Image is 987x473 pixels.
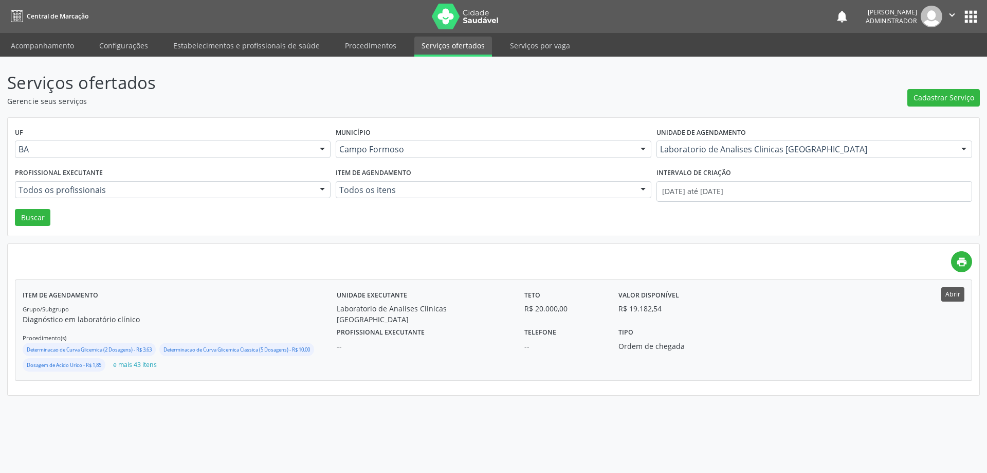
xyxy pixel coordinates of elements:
span: Laboratorio de Analises Clinicas [GEOGRAPHIC_DATA] [660,144,951,154]
i:  [946,9,958,21]
div: R$ 19.182,54 [618,303,662,314]
label: Município [336,125,371,141]
div: Ordem de chegada [618,341,745,352]
small: Determinacao de Curva Glicemica (2 Dosagens) - R$ 3,63 [27,346,152,353]
button: Buscar [15,209,50,226]
a: Estabelecimentos e profissionais de saúde [166,37,327,55]
a: Central de Marcação [7,8,88,25]
a: Serviços por vaga [503,37,577,55]
button: Abrir [941,287,964,301]
p: Gerencie seus serviços [7,96,688,107]
label: Intervalo de criação [656,165,731,181]
small: Determinacao de Curva Glicemica Classica (5 Dosagens) - R$ 10,00 [163,346,310,353]
div: -- [337,341,510,352]
p: Serviços ofertados [7,70,688,96]
label: Profissional executante [15,165,103,181]
div: [PERSON_NAME] [866,8,917,16]
label: Item de agendamento [336,165,411,181]
button: e mais 43 itens [109,358,161,372]
label: Valor disponível [618,287,679,303]
div: Laboratorio de Analises Clinicas [GEOGRAPHIC_DATA] [337,303,510,325]
span: Central de Marcação [27,12,88,21]
p: Diagnóstico em laboratório clínico [23,314,337,325]
button: Cadastrar Serviço [907,89,980,107]
span: BA [19,144,309,154]
button: notifications [835,9,849,24]
img: img [921,6,942,27]
label: Unidade executante [337,287,407,303]
small: Dosagem de Acido Urico - R$ 1,85 [27,362,101,369]
input: Selecione um intervalo [656,181,972,202]
a: Acompanhamento [4,37,81,55]
label: Tipo [618,325,633,341]
span: Cadastrar Serviço [913,92,974,103]
div: R$ 20.000,00 [524,303,604,314]
a: Configurações [92,37,155,55]
label: Profissional executante [337,325,425,341]
span: Todos os itens [339,185,630,195]
a: Serviços ofertados [414,37,492,57]
button:  [942,6,962,27]
div: -- [524,341,604,352]
a: Procedimentos [338,37,404,55]
span: Campo Formoso [339,144,630,154]
a: print [951,251,972,272]
i: print [956,256,967,268]
label: UF [15,125,23,141]
label: Unidade de agendamento [656,125,746,141]
span: Administrador [866,16,917,25]
label: Item de agendamento [23,287,98,303]
label: Telefone [524,325,556,341]
small: Grupo/Subgrupo [23,305,69,313]
label: Teto [524,287,540,303]
button: apps [962,8,980,26]
small: Procedimento(s) [23,334,66,342]
span: Todos os profissionais [19,185,309,195]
